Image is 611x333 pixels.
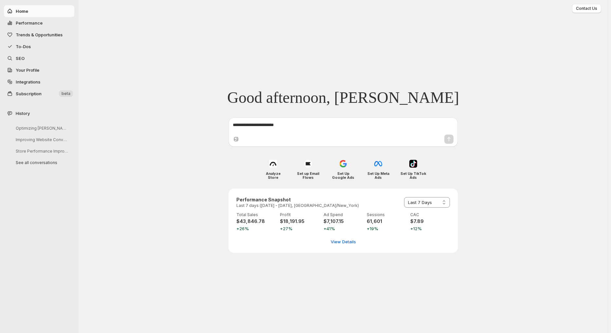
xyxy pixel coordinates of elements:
img: Set Up Google Ads icon [339,160,347,168]
button: View detailed performance [327,236,360,247]
button: Home [4,5,74,17]
span: +12% [410,225,450,232]
img: Set up Email Flows icon [304,160,312,168]
img: Set Up TikTok Ads icon [409,160,417,168]
a: Your Profile [4,64,74,76]
button: Trends & Opportunities [4,29,74,41]
button: See all conversations [10,157,73,168]
h4: Set Up TikTok Ads [400,172,426,179]
button: Contact Us [572,4,601,13]
span: Home [16,9,28,14]
span: SEO [16,56,25,61]
span: +41% [324,225,363,232]
h4: Analyze Store [260,172,286,179]
span: Integrations [16,79,40,84]
button: Store Performance Improvement Analysis [10,146,73,156]
span: +26% [236,225,276,232]
p: Total Sales [236,212,276,217]
p: Last 7 days ([DATE] - [DATE], [GEOGRAPHIC_DATA]/New_York) [236,203,359,208]
img: Analyze Store icon [269,160,277,168]
h4: Set Up Meta Ads [365,172,391,179]
p: CAC [410,212,450,217]
span: Your Profile [16,67,39,73]
button: Optimizing [PERSON_NAME] for Better ROI [10,123,73,133]
img: Set Up Meta Ads icon [374,160,382,168]
button: Upload image [233,136,239,142]
button: Improving Website Conversion Rate Strategies [10,135,73,145]
span: Contact Us [576,6,597,11]
h4: Set Up Google Ads [330,172,356,179]
span: Performance [16,20,43,26]
h4: Set up Email Flows [295,172,321,179]
p: Ad Spend [324,212,363,217]
span: beta [62,91,70,96]
h3: Performance Snapshot [236,196,359,203]
p: Sessions [367,212,406,217]
h4: $18,191.95 [280,218,320,225]
p: Profit [280,212,320,217]
span: Trends & Opportunities [16,32,63,37]
span: View Details [331,238,356,245]
span: History [16,110,30,117]
span: +19% [367,225,406,232]
span: Subscription [16,91,42,96]
span: Good afternoon, [PERSON_NAME] [227,88,459,107]
a: SEO [4,52,74,64]
button: Subscription [4,88,74,100]
a: Integrations [4,76,74,88]
h4: 61,601 [367,218,406,225]
button: To-Dos [4,41,74,52]
h4: $43,846.78 [236,218,276,225]
span: To-Dos [16,44,31,49]
h4: $7.89 [410,218,450,225]
h4: $7,107.15 [324,218,363,225]
span: +27% [280,225,320,232]
button: Performance [4,17,74,29]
